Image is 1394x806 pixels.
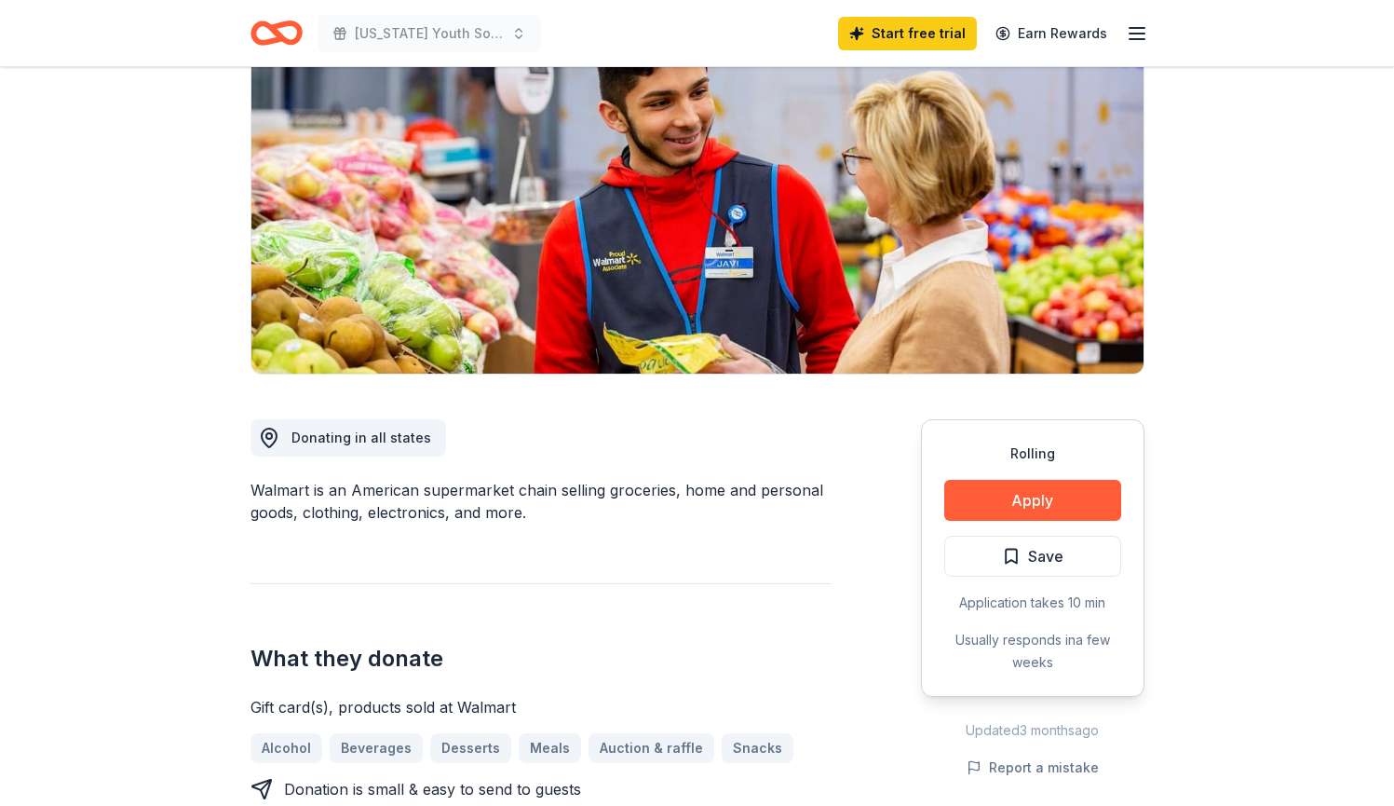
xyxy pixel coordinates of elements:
[589,733,714,763] a: Auction & raffle
[1028,544,1063,568] span: Save
[944,443,1121,465] div: Rolling
[318,15,541,52] button: [US_STATE] Youth Soccer Gem State Challenge
[251,18,1144,374] img: Image for Walmart
[250,479,832,524] div: Walmart is an American supermarket chain selling groceries, home and personal goods, clothing, el...
[250,733,322,763] a: Alcohol
[430,733,511,763] a: Desserts
[944,592,1121,614] div: Application takes 10 min
[330,733,423,763] a: Beverages
[984,17,1118,50] a: Earn Rewards
[944,480,1121,521] button: Apply
[722,733,793,763] a: Snacks
[250,11,303,55] a: Home
[921,719,1144,742] div: Updated 3 months ago
[838,17,977,50] a: Start free trial
[284,778,581,800] div: Donation is small & easy to send to guests
[519,733,581,763] a: Meals
[944,536,1121,577] button: Save
[355,22,504,45] span: [US_STATE] Youth Soccer Gem State Challenge
[967,757,1099,779] button: Report a mistake
[250,696,832,718] div: Gift card(s), products sold at Walmart
[944,629,1121,674] div: Usually responds in a few weeks
[250,644,832,674] h2: What they donate
[291,430,431,445] span: Donating in all states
